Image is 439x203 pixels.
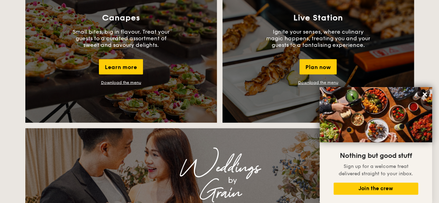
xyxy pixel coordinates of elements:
span: Nothing but good stuff [340,152,412,160]
img: DSC07876-Edit02-Large.jpeg [320,87,432,142]
h3: Canapes [102,13,140,23]
a: Download the menu [101,80,141,85]
a: Download the menu [298,80,338,85]
h3: Live Station [293,13,343,23]
div: Plan now [299,59,337,75]
p: Small bites, big in flavour. Treat your guests to a curated assortment of sweet and savoury delig... [69,28,173,48]
button: Join the crew [334,183,418,195]
div: by [112,174,353,187]
div: Learn more [99,59,143,75]
p: Ignite your senses, where culinary magic happens, treating you and your guests to a tantalising e... [266,28,370,48]
button: Close [419,89,430,100]
div: Grain [86,187,353,199]
span: Sign up for a welcome treat delivered straight to your inbox. [339,163,413,177]
div: Weddings [86,162,353,174]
